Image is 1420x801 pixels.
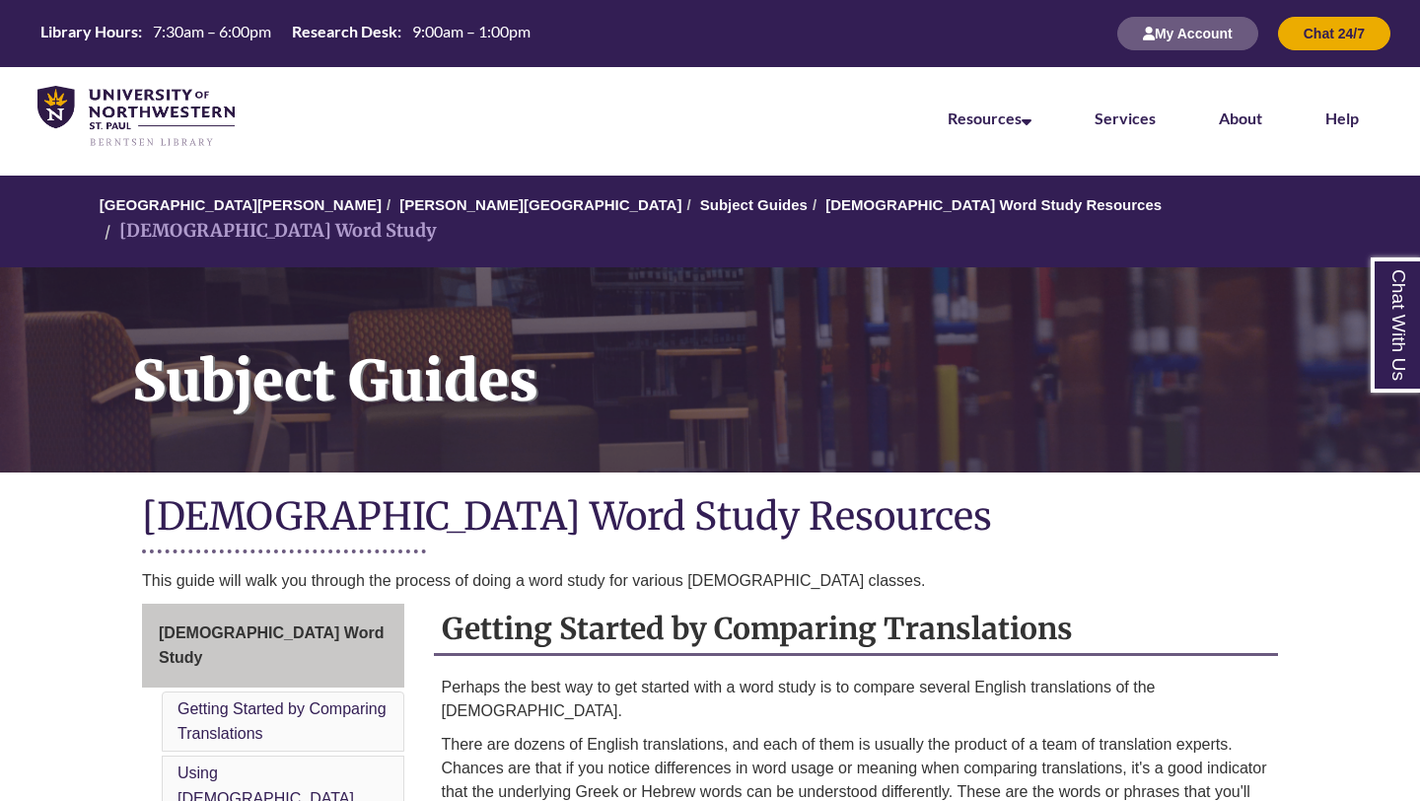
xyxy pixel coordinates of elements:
[1325,109,1359,127] a: Help
[142,492,1278,545] h1: [DEMOGRAPHIC_DATA] Word Study Resources
[825,196,1162,213] a: [DEMOGRAPHIC_DATA] Word Study Resources
[948,109,1031,127] a: Resources
[153,22,271,40] span: 7:30am – 6:00pm
[1219,109,1262,127] a: About
[33,21,538,45] table: Hours Today
[1095,109,1156,127] a: Services
[110,267,1420,447] h1: Subject Guides
[442,676,1271,723] p: Perhaps the best way to get started with a word study is to compare several English translations ...
[142,604,404,688] a: [DEMOGRAPHIC_DATA] Word Study
[1117,17,1258,50] button: My Account
[100,196,382,213] a: [GEOGRAPHIC_DATA][PERSON_NAME]
[1278,17,1390,50] button: Chat 24/7
[33,21,145,42] th: Library Hours:
[1278,25,1390,41] a: Chat 24/7
[1117,25,1258,41] a: My Account
[284,21,404,42] th: Research Desk:
[142,572,925,589] span: This guide will walk you through the process of doing a word study for various [DEMOGRAPHIC_DATA]...
[159,624,384,667] span: [DEMOGRAPHIC_DATA] Word Study
[37,86,235,148] img: UNWSP Library Logo
[33,21,538,47] a: Hours Today
[434,604,1279,656] h2: Getting Started by Comparing Translations
[700,196,808,213] a: Subject Guides
[177,700,387,743] a: Getting Started by Comparing Translations
[412,22,531,40] span: 9:00am – 1:00pm
[399,196,681,213] a: [PERSON_NAME][GEOGRAPHIC_DATA]
[100,217,437,246] li: [DEMOGRAPHIC_DATA] Word Study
